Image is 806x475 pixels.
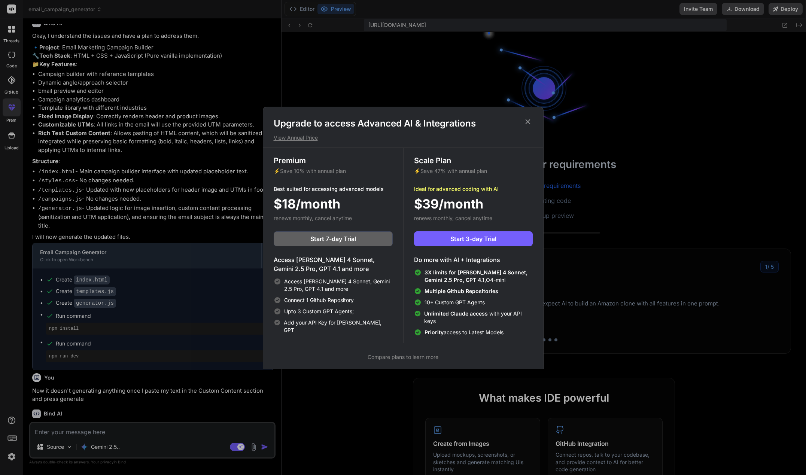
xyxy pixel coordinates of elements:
[425,288,498,294] span: Multiple Github Repositories
[280,168,305,174] span: Save 10%
[368,354,405,360] span: Compare plans
[284,296,354,304] span: Connect 1 Github Repository
[424,310,532,325] span: with your API keys
[310,234,356,243] span: Start 7-day Trial
[274,194,340,213] span: $18/month
[274,185,393,193] p: Best suited for accessing advanced models
[274,231,393,246] button: Start 7-day Trial
[425,269,527,283] span: 3X limits for [PERSON_NAME] 4 Sonnet, Gemini 2.5 Pro, GPT 4.1,
[274,155,393,166] h3: Premium
[274,215,352,221] span: renews monthly, cancel anytime
[414,155,533,166] h3: Scale Plan
[424,310,489,317] span: Unlimited Claude access
[450,234,496,243] span: Start 3-day Trial
[414,255,533,264] h4: Do more with AI + Integrations
[414,167,533,175] p: ⚡ with annual plan
[284,308,354,315] span: Upto 3 Custom GPT Agents;
[368,354,438,360] span: to learn more
[284,319,392,334] span: Add your API Key for [PERSON_NAME], GPT
[274,118,533,130] h1: Upgrade to access Advanced AI & Integrations
[414,215,492,221] span: renews monthly, cancel anytime
[425,329,444,335] span: Priority
[414,231,533,246] button: Start 3-day Trial
[420,168,446,174] span: Save 47%
[414,185,533,193] p: Ideal for advanced coding with AI
[274,255,393,273] h4: Access [PERSON_NAME] 4 Sonnet, Gemini 2.5 Pro, GPT 4.1 and more
[425,269,533,284] span: O4-mini
[425,329,504,336] span: access to Latest Models
[274,167,393,175] p: ⚡ with annual plan
[425,299,485,306] span: 10+ Custom GPT Agents
[414,194,483,213] span: $39/month
[274,134,533,141] p: View Annual Price
[284,278,393,293] span: Access [PERSON_NAME] 4 Sonnet, Gemini 2.5 Pro, GPT 4.1 and more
